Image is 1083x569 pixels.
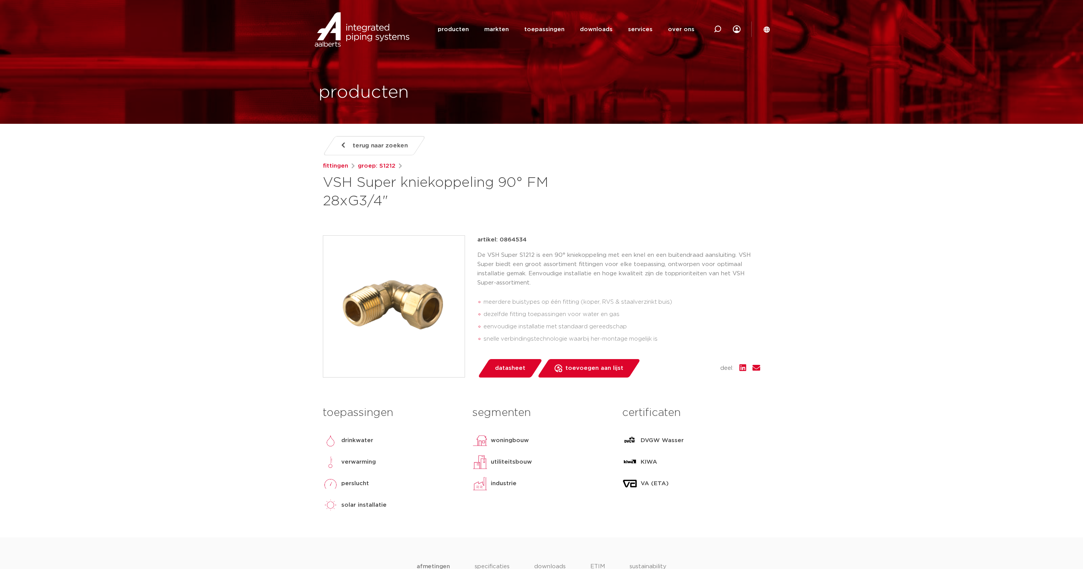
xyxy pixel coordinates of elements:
[483,333,760,345] li: snelle verbindingstechnologie waarbij her-montage mogelijk is
[565,362,623,374] span: toevoegen aan lijst
[323,405,461,421] h3: toepassingen
[524,15,565,44] a: toepassingen
[319,80,409,105] h1: producten
[641,436,684,445] p: DVGW Wasser
[484,15,509,44] a: markten
[341,479,369,488] p: perslucht
[495,362,525,374] span: datasheet
[438,15,694,44] nav: Menu
[491,458,532,467] p: utiliteitsbouw
[341,458,376,467] p: verwarming
[641,458,657,467] p: KIWA
[472,433,488,448] img: woningbouw
[622,405,760,421] h3: certificaten
[472,476,488,491] img: industrie
[472,405,610,421] h3: segmenten
[358,161,395,171] a: groep: S1212
[483,321,760,333] li: eenvoudige installatie met standaard gereedschap
[477,251,760,288] p: De VSH Super S1212 is een 90° kniekoppeling met een knel en een buitendraad aansluiting. VSH Supe...
[323,236,465,377] img: Product Image for VSH Super kniekoppeling 90° FM 28xG3/4"
[323,174,611,211] h1: VSH Super kniekoppeling 90° FM 28xG3/4"
[483,296,760,308] li: meerdere buistypes op één fitting (koper, RVS & staalverzinkt buis)
[622,476,638,491] img: VA (ETA)
[641,479,669,488] p: VA (ETA)
[733,21,741,38] div: my IPS
[477,359,543,378] a: datasheet
[622,433,638,448] img: DVGW Wasser
[491,479,517,488] p: industrie
[720,364,733,373] span: deel:
[472,454,488,470] img: utiliteitsbouw
[628,15,653,44] a: services
[622,454,638,470] img: KIWA
[323,497,338,513] img: solar installatie
[483,308,760,321] li: dezelfde fitting toepassingen voor water en gas
[438,15,469,44] a: producten
[353,140,408,152] span: terug naar zoeken
[323,161,348,171] a: fittingen
[668,15,694,44] a: over ons
[323,433,338,448] img: drinkwater
[323,136,426,155] a: terug naar zoeken
[580,15,613,44] a: downloads
[341,436,373,445] p: drinkwater
[477,235,527,245] p: artikel: 0864534
[323,476,338,491] img: perslucht
[323,454,338,470] img: verwarming
[491,436,529,445] p: woningbouw
[341,501,387,510] p: solar installatie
